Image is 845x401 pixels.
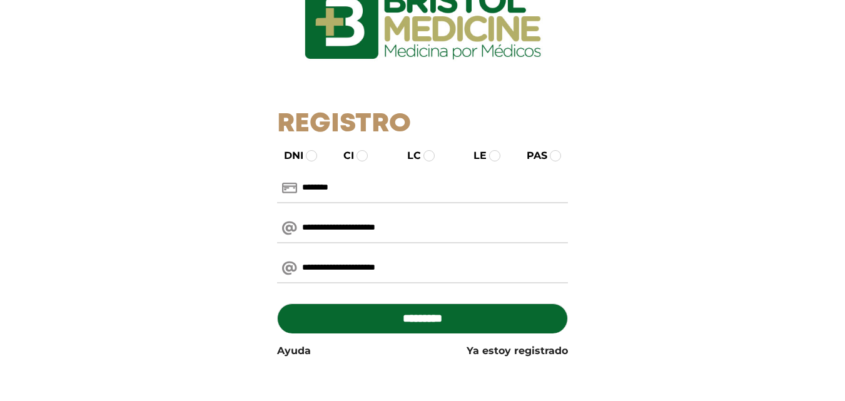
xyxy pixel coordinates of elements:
[515,148,547,163] label: PAS
[273,148,303,163] label: DNI
[277,109,568,140] h1: Registro
[467,343,568,358] a: Ya estoy registrado
[277,343,311,358] a: Ayuda
[462,148,487,163] label: LE
[396,148,421,163] label: LC
[332,148,354,163] label: CI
